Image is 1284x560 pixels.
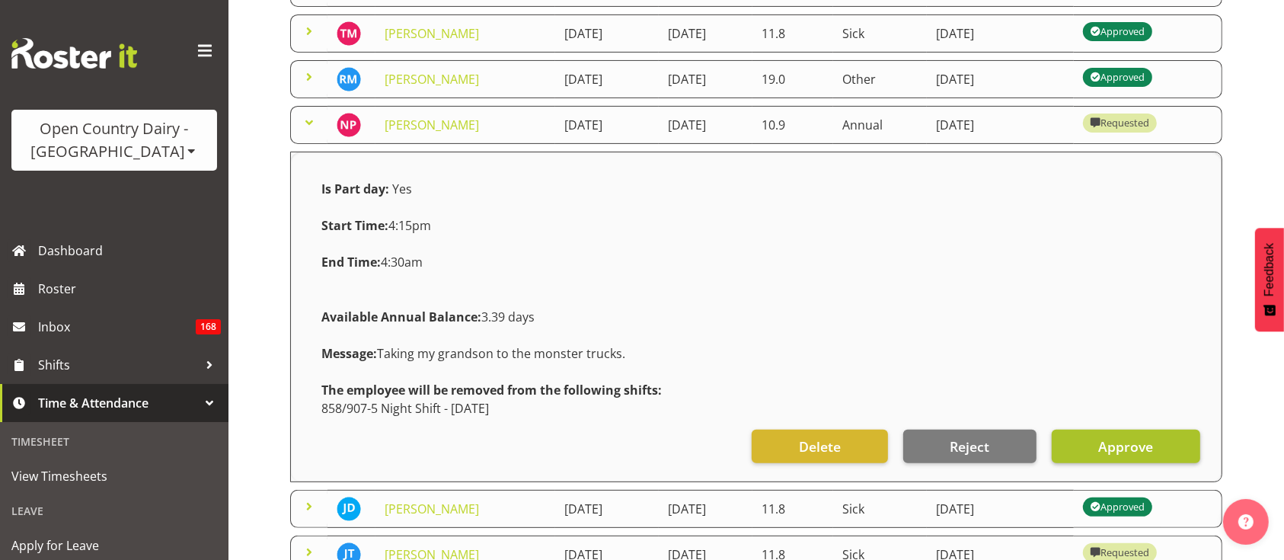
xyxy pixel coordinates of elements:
[1098,437,1153,456] span: Approve
[337,497,361,521] img: john-dalton7431.jpg
[4,495,225,526] div: Leave
[833,60,927,98] td: Other
[833,14,927,53] td: Sick
[555,60,660,98] td: [DATE]
[38,354,198,376] span: Shifts
[1090,68,1145,86] div: Approved
[385,25,479,42] a: [PERSON_NAME]
[1090,22,1145,40] div: Approved
[392,181,412,197] span: Yes
[659,14,752,53] td: [DATE]
[321,254,381,270] strong: End Time:
[38,239,221,262] span: Dashboard
[38,277,221,300] span: Roster
[38,315,196,338] span: Inbox
[321,309,481,325] strong: Available Annual Balance:
[321,382,662,398] strong: The employee will be removed from the following shifts:
[659,490,752,528] td: [DATE]
[196,319,221,334] span: 168
[38,392,198,414] span: Time & Attendance
[27,117,202,163] div: Open Country Dairy - [GEOGRAPHIC_DATA]
[555,490,660,528] td: [DATE]
[752,60,833,98] td: 19.0
[927,106,1074,144] td: [DATE]
[4,426,225,457] div: Timesheet
[1263,243,1276,296] span: Feedback
[833,490,927,528] td: Sick
[927,490,1074,528] td: [DATE]
[385,117,479,133] a: [PERSON_NAME]
[1090,114,1149,132] div: Requested
[927,60,1074,98] td: [DATE]
[11,534,217,557] span: Apply for Leave
[337,67,361,91] img: rick-murphy11702.jpg
[1238,514,1254,530] img: help-xxl-2.png
[752,106,833,144] td: 10.9
[337,21,361,46] img: trish-mcnicol7516.jpg
[4,457,225,495] a: View Timesheets
[321,217,431,234] span: 4:15pm
[799,437,841,456] span: Delete
[312,335,1200,372] div: Taking my grandson to the monster trucks.
[752,490,833,528] td: 11.8
[1090,498,1145,516] div: Approved
[385,71,479,88] a: [PERSON_NAME]
[659,106,752,144] td: [DATE]
[321,400,489,417] span: 858/907-5 Night Shift - [DATE]
[321,254,423,270] span: 4:30am
[555,14,660,53] td: [DATE]
[752,430,887,463] button: Delete
[927,14,1074,53] td: [DATE]
[321,181,389,197] strong: Is Part day:
[1052,430,1200,463] button: Approve
[1255,228,1284,331] button: Feedback - Show survey
[312,299,1200,335] div: 3.39 days
[337,113,361,137] img: neil-peters7456.jpg
[321,345,377,362] strong: Message:
[385,501,479,517] a: [PERSON_NAME]
[833,106,927,144] td: Annual
[555,106,660,144] td: [DATE]
[11,465,217,488] span: View Timesheets
[321,217,388,234] strong: Start Time:
[903,430,1036,463] button: Reject
[950,437,989,456] span: Reject
[659,60,752,98] td: [DATE]
[752,14,833,53] td: 11.8
[11,38,137,69] img: Rosterit website logo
